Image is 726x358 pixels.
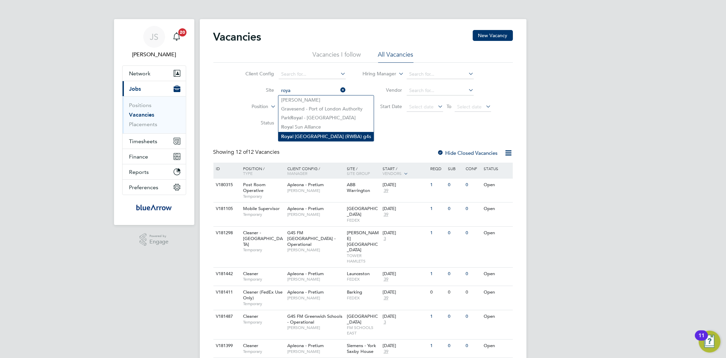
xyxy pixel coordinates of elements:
[287,212,343,217] span: [PERSON_NAME]
[409,104,434,110] span: Select date
[122,50,186,59] span: Jay Scull
[446,163,464,174] div: Sub
[482,286,512,299] div: Open
[243,230,283,247] span: Cleaner - [GEOGRAPHIC_DATA]
[243,289,283,301] span: Cleaner (FedEx Use Only)
[287,230,336,247] span: G4S FM [GEOGRAPHIC_DATA] - Operational
[446,268,464,280] div: 0
[383,206,427,212] div: [DATE]
[213,30,261,44] h2: Vacancies
[243,349,284,354] span: Temporary
[286,163,345,179] div: Client Config /
[446,227,464,239] div: 0
[214,286,238,299] div: V181411
[123,81,186,96] button: Jobs
[123,149,186,164] button: Finance
[407,70,474,79] input: Search for...
[429,310,446,323] div: 1
[243,182,265,193] span: Post Room Operative
[347,218,379,223] span: FEDEX
[235,120,274,126] label: Status
[381,163,429,180] div: Start /
[429,340,446,352] div: 1
[278,104,374,113] li: Gravesend - Port of London Authority
[129,121,158,128] a: Placements
[129,70,151,77] span: Network
[347,343,376,354] span: Siemens - York Saxby House
[464,163,482,174] div: Conf
[243,206,280,211] span: Mobile Supervisor
[429,268,446,280] div: 1
[243,313,258,319] span: Cleaner
[129,102,152,108] a: Positions
[278,132,374,141] li: l [GEOGRAPHIC_DATA] (RWBA) g4s
[278,113,374,122] li: Park l - [GEOGRAPHIC_DATA]
[313,50,361,63] li: Vacancies I follow
[482,227,512,239] div: Open
[464,286,482,299] div: 0
[214,179,238,191] div: V180315
[363,103,402,109] label: Start Date
[383,212,389,218] span: 39
[235,87,274,93] label: Site
[383,314,427,319] div: [DATE]
[446,179,464,191] div: 0
[122,26,186,59] a: JS[PERSON_NAME]
[123,96,186,133] div: Jobs
[473,30,513,41] button: New Vacancy
[464,310,482,323] div: 0
[407,86,474,95] input: Search for...
[214,268,238,280] div: V181442
[482,179,512,191] div: Open
[437,150,498,156] label: Hide Closed Vacancies
[243,343,258,348] span: Cleaner
[122,202,186,213] a: Go to home page
[129,111,155,118] a: Vacancies
[170,26,183,48] a: 20
[457,104,482,110] span: Select date
[287,188,343,193] span: [PERSON_NAME]
[178,28,187,36] span: 20
[347,313,378,325] span: [GEOGRAPHIC_DATA]
[229,103,268,110] label: Position
[114,19,194,225] nav: Main navigation
[236,149,248,155] span: 12 of
[357,71,396,77] label: Hiring Manager
[279,70,346,79] input: Search for...
[699,331,721,353] button: Open Resource Center, 11 new notifications
[347,253,379,264] span: TOWER HAMLETS
[243,194,284,199] span: Temporary
[698,335,705,344] div: 11
[243,212,284,217] span: Temporary
[429,286,446,299] div: 0
[383,182,427,188] div: [DATE]
[347,230,379,253] span: [PERSON_NAME][GEOGRAPHIC_DATA]
[123,66,186,81] button: Network
[383,319,387,325] span: 3
[236,149,280,155] span: 12 Vacancies
[347,295,379,301] span: FEDEX
[238,163,286,179] div: Position /
[213,149,281,156] div: Showing
[383,295,389,301] span: 39
[129,169,149,175] span: Reports
[140,233,168,246] a: Powered byEngage
[482,340,512,352] div: Open
[287,349,343,354] span: [PERSON_NAME]
[123,134,186,149] button: Timesheets
[243,277,284,282] span: Temporary
[482,203,512,215] div: Open
[464,340,482,352] div: 0
[150,32,158,41] span: JS
[464,203,482,215] div: 0
[214,310,238,323] div: V181487
[287,206,324,211] span: Apleona - Pretium
[464,179,482,191] div: 0
[429,163,446,174] div: Reqd
[235,71,274,77] label: Client Config
[482,268,512,280] div: Open
[383,170,402,176] span: Vendors
[287,325,343,330] span: [PERSON_NAME]
[129,138,158,145] span: Timesheets
[446,340,464,352] div: 0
